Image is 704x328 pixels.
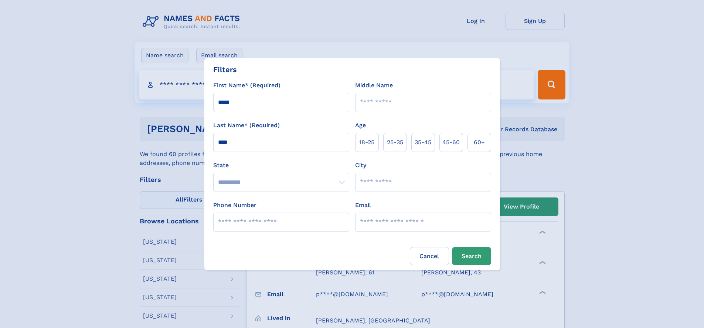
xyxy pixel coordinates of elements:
label: State [213,161,349,170]
label: Middle Name [355,81,393,90]
label: Phone Number [213,201,256,210]
div: Filters [213,64,237,75]
label: Cancel [410,247,449,265]
span: 25‑35 [387,138,403,147]
span: 18‑25 [359,138,374,147]
span: 45‑60 [442,138,460,147]
label: Age [355,121,366,130]
button: Search [452,247,491,265]
label: Email [355,201,371,210]
span: 60+ [474,138,485,147]
label: City [355,161,366,170]
label: First Name* (Required) [213,81,280,90]
span: 35‑45 [415,138,431,147]
label: Last Name* (Required) [213,121,280,130]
